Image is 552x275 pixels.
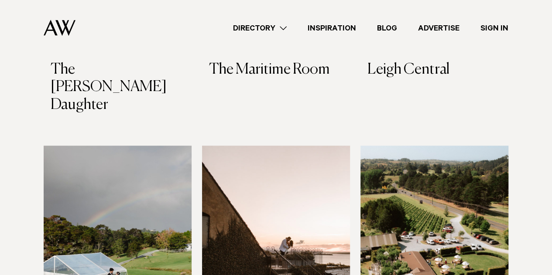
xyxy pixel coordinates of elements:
h3: The [PERSON_NAME] Daughter [51,61,185,114]
a: Inspiration [297,22,367,34]
h3: Leigh Central [367,61,501,79]
a: Sign In [470,22,519,34]
a: Advertise [408,22,470,34]
a: Directory [223,22,297,34]
h3: The Maritime Room [209,61,343,79]
a: Blog [367,22,408,34]
img: Auckland Weddings Logo [44,20,75,36]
